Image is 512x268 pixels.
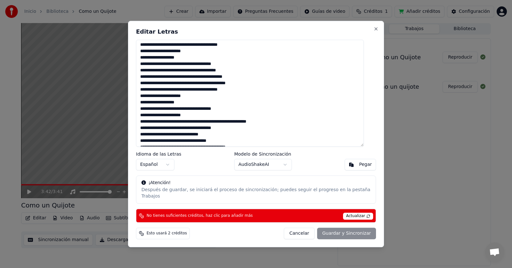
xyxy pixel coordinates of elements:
[147,213,253,218] span: No tienes suficientes créditos, haz clic para añadir más
[141,180,371,186] div: ¡Atención!
[345,159,376,170] button: Pegar
[234,152,292,156] label: Modelo de Sincronización
[343,213,373,220] span: Actualizar
[284,228,315,239] button: Cancelar
[141,187,371,199] div: Después de guardar, se iniciará el proceso de sincronización; puedes seguir el progreso en la pes...
[359,161,372,168] div: Pegar
[136,29,376,35] h2: Editar Letras
[147,231,187,236] span: Esto usará 2 créditos
[136,152,181,156] label: Idioma de las Letras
